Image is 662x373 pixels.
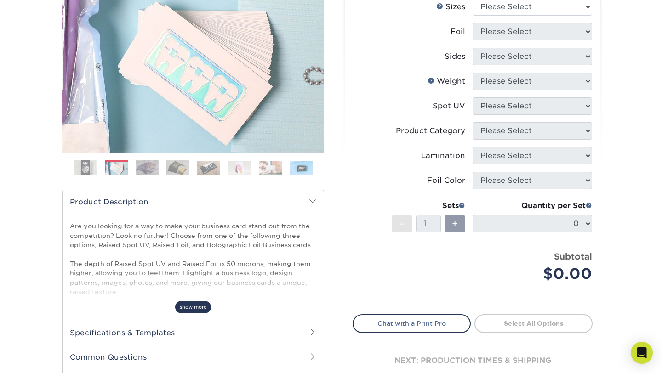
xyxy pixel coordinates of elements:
[259,161,282,175] img: Business Cards 07
[400,217,404,231] span: -
[63,190,324,214] h2: Product Description
[631,342,653,364] div: Open Intercom Messenger
[105,161,128,177] img: Business Cards 02
[392,200,465,211] div: Sets
[427,175,465,186] div: Foil Color
[166,160,189,176] img: Business Cards 04
[136,160,159,176] img: Business Cards 03
[445,51,465,62] div: Sides
[474,314,593,333] a: Select All Options
[554,251,592,261] strong: Subtotal
[353,314,471,333] a: Chat with a Print Pro
[63,345,324,369] h2: Common Questions
[452,217,458,231] span: +
[451,26,465,37] div: Foil
[396,125,465,136] div: Product Category
[436,1,465,12] div: Sizes
[473,200,592,211] div: Quantity per Set
[228,161,251,175] img: Business Cards 06
[290,161,313,175] img: Business Cards 08
[421,150,465,161] div: Lamination
[428,76,465,87] div: Weight
[197,161,220,175] img: Business Cards 05
[74,157,97,180] img: Business Cards 01
[433,101,465,112] div: Spot UV
[479,263,592,285] div: $0.00
[175,301,211,313] span: show more
[63,321,324,345] h2: Specifications & Templates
